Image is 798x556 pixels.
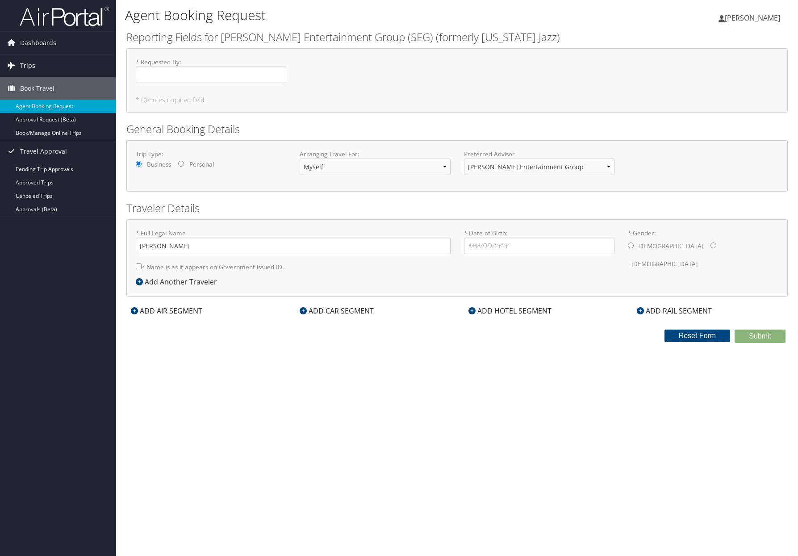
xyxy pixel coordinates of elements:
label: * Requested By : [136,58,286,83]
input: * Full Legal Name [136,238,451,254]
div: ADD AIR SEGMENT [126,305,207,316]
span: [PERSON_NAME] [725,13,780,23]
div: ADD CAR SEGMENT [295,305,378,316]
span: Trips [20,54,35,77]
label: Preferred Advisor [464,150,614,159]
label: Business [147,160,171,169]
h5: * Denotes required field [136,97,778,103]
a: [PERSON_NAME] [719,4,789,31]
span: Book Travel [20,77,54,100]
label: [DEMOGRAPHIC_DATA] [637,238,703,255]
input: * Gender:[DEMOGRAPHIC_DATA][DEMOGRAPHIC_DATA] [710,242,716,248]
label: * Name is as it appears on Government issued ID. [136,259,284,275]
label: * Date of Birth: [464,229,614,254]
span: Travel Approval [20,140,67,163]
label: Arranging Travel For: [300,150,450,159]
input: * Date of Birth: [464,238,614,254]
input: * Requested By: [136,67,286,83]
span: Dashboards [20,32,56,54]
label: Personal [189,160,214,169]
img: airportal-logo.png [20,6,109,27]
h2: General Booking Details [126,121,788,137]
h2: Reporting Fields for [PERSON_NAME] Entertainment Group (SEG) (formerly [US_STATE] Jazz) [126,29,788,45]
input: * Name is as it appears on Government issued ID. [136,263,142,269]
label: [DEMOGRAPHIC_DATA] [631,255,698,272]
button: Submit [735,330,785,343]
div: Add Another Traveler [136,276,221,287]
input: * Gender:[DEMOGRAPHIC_DATA][DEMOGRAPHIC_DATA] [628,242,634,248]
div: ADD HOTEL SEGMENT [464,305,556,316]
div: ADD RAIL SEGMENT [632,305,716,316]
label: Trip Type: [136,150,286,159]
h1: Agent Booking Request [125,6,568,25]
label: * Gender: [628,229,778,273]
button: Reset Form [664,330,731,342]
h2: Traveler Details [126,201,788,216]
label: * Full Legal Name [136,229,451,254]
